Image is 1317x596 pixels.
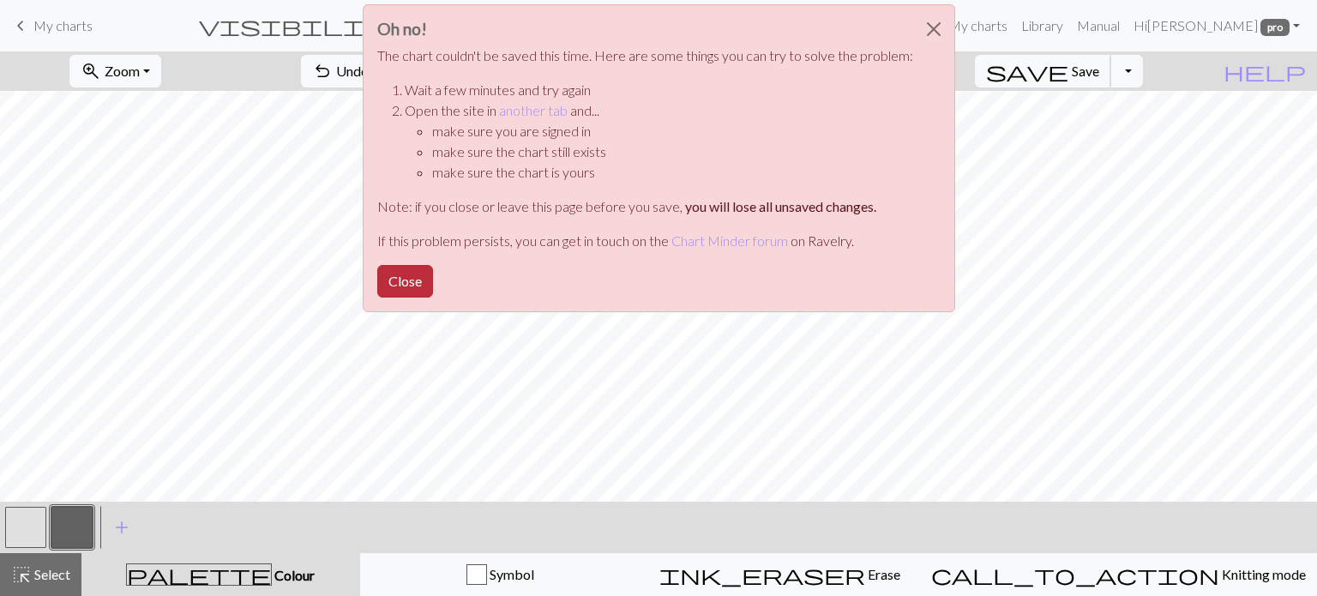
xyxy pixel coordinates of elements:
button: Close [377,265,433,298]
a: Chart Minder forum [671,232,788,249]
span: ink_eraser [659,563,865,587]
li: Open the site in and... [405,100,913,183]
span: Knitting mode [1219,566,1306,582]
p: Note: if you close or leave this page before you save, [377,196,913,217]
p: The chart couldn't be saved this time. Here are some things you can try to solve the problem: [377,45,913,66]
span: Symbol [487,566,534,582]
button: Erase [640,553,920,596]
span: Erase [865,566,900,582]
li: make sure the chart is yours [432,162,913,183]
p: If this problem persists, you can get in touch on the on Ravelry. [377,231,913,251]
button: Colour [81,553,360,596]
span: add [111,515,132,539]
strong: you will lose all unsaved changes. [685,198,876,214]
button: Symbol [360,553,640,596]
span: Colour [272,567,315,583]
li: make sure you are signed in [432,121,913,141]
h3: Oh no! [377,19,913,39]
span: Select [32,566,70,582]
button: Close [913,5,954,53]
a: another tab [499,102,568,118]
span: palette [127,563,271,587]
button: Knitting mode [920,553,1317,596]
span: call_to_action [931,563,1219,587]
span: highlight_alt [11,563,32,587]
li: Wait a few minutes and try again [405,80,913,100]
li: make sure the chart still exists [432,141,913,162]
